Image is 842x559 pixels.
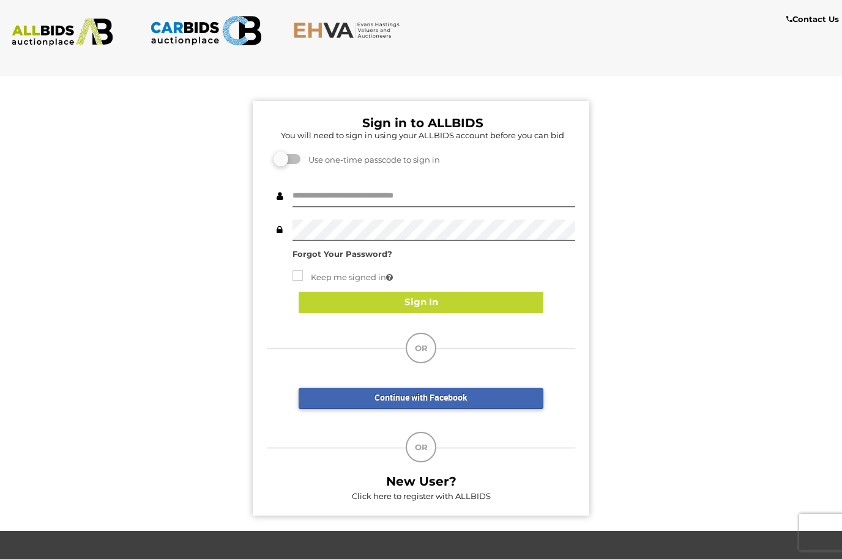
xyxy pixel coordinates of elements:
b: Contact Us [786,14,839,24]
label: Keep me signed in [292,270,393,284]
b: New User? [386,474,456,489]
span: Use one-time passcode to sign in [302,155,440,165]
div: OR [406,432,436,462]
img: EHVA.com.au [293,21,406,39]
img: ALLBIDS.com.au [6,18,119,46]
div: OR [406,333,436,363]
a: Click here to register with ALLBIDS [352,491,491,501]
button: Sign In [299,292,543,313]
a: Forgot Your Password? [292,249,392,259]
a: Contact Us [786,12,842,26]
h5: You will need to sign in using your ALLBIDS account before you can bid [270,131,575,139]
a: Continue with Facebook [299,388,543,409]
b: Sign in to ALLBIDS [362,116,483,130]
img: CARBIDS.com.au [150,12,263,49]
